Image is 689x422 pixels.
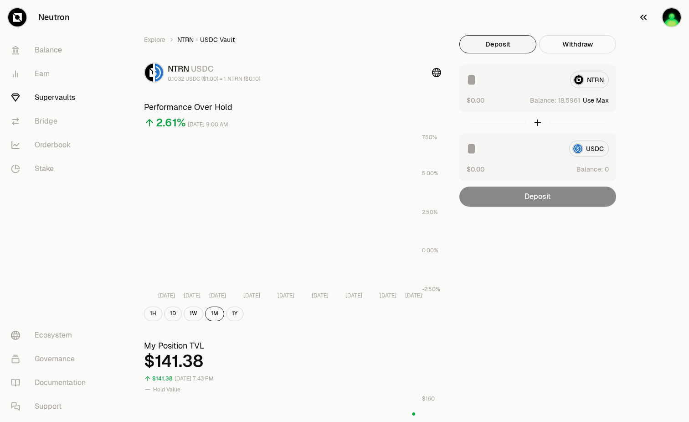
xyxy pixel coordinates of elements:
div: 2.61% [156,115,186,130]
a: Ecosystem [4,323,98,347]
nav: breadcrumb [144,35,441,44]
img: Liberty Island [663,8,681,26]
span: Hold Value [153,386,180,393]
a: Balance [4,38,98,62]
div: $141.38 [152,374,173,384]
tspan: [DATE] [158,292,175,299]
tspan: $160 [422,395,435,402]
button: 1W [184,307,203,321]
a: Governance [4,347,98,371]
tspan: -2.50% [422,286,440,293]
tspan: [DATE] [209,292,226,299]
a: Documentation [4,371,98,395]
tspan: 0.00% [422,247,438,254]
tspan: [DATE] [243,292,260,299]
a: Orderbook [4,133,98,157]
a: Bridge [4,109,98,133]
a: Explore [144,35,165,44]
a: Supervaults [4,86,98,109]
a: Support [4,395,98,418]
img: USDC Logo [155,63,163,82]
a: Stake [4,157,98,181]
button: Deposit [459,35,536,53]
button: 1Y [226,307,243,321]
button: 1D [164,307,182,321]
div: 0.1032 USDC ($1.00) = 1 NTRN ($0.10) [168,75,260,83]
div: $141.38 [144,352,441,370]
div: [DATE] 7:43 PM [175,374,214,384]
span: Balance: [530,96,556,105]
img: NTRN Logo [145,63,153,82]
tspan: [DATE] [184,292,201,299]
button: 1M [205,307,224,321]
button: Use Max [583,96,609,105]
tspan: 2.50% [422,208,438,216]
button: $0.00 [467,95,484,105]
h3: My Position TVL [144,339,441,352]
tspan: 5.00% [422,170,438,177]
span: NTRN - USDC Vault [177,35,235,44]
div: NTRN [168,63,260,75]
button: $0.00 [467,164,484,174]
tspan: [DATE] [312,292,329,299]
button: 1H [144,307,162,321]
span: USDC [191,63,214,74]
button: Withdraw [539,35,616,53]
h3: Performance Over Hold [144,101,441,114]
tspan: [DATE] [405,292,422,299]
tspan: 7.50% [422,134,437,141]
a: Earn [4,62,98,86]
div: [DATE] 9:00 AM [188,120,228,130]
tspan: [DATE] [278,292,294,299]
tspan: [DATE] [380,292,396,299]
tspan: [DATE] [345,292,362,299]
span: Balance: [576,165,603,174]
